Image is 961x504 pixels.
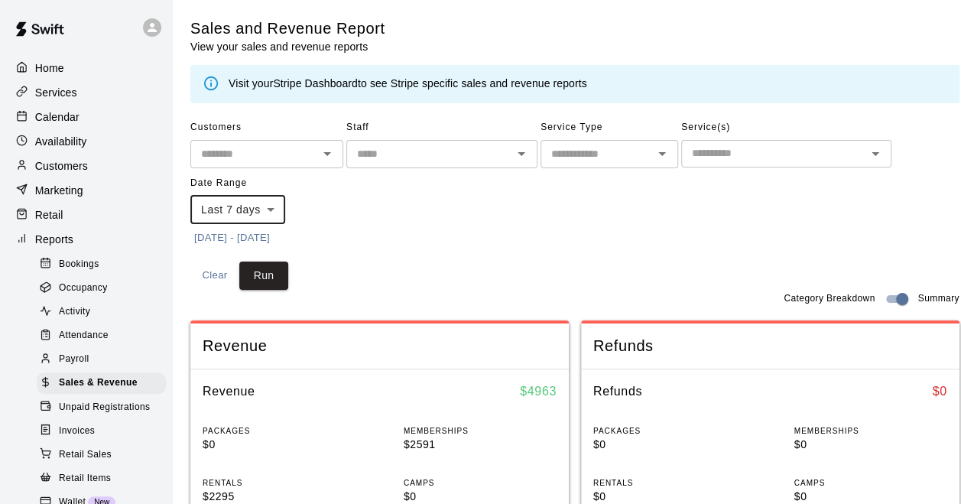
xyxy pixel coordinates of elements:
[59,352,89,367] span: Payroll
[35,183,83,198] p: Marketing
[59,281,108,296] span: Occupancy
[37,276,172,300] a: Occupancy
[59,328,109,343] span: Attendance
[203,477,356,489] p: RENTALS
[12,179,160,202] a: Marketing
[59,257,99,272] span: Bookings
[794,477,947,489] p: CAMPS
[35,134,87,149] p: Availability
[794,425,947,437] p: MEMBERSHIPS
[12,228,160,251] a: Reports
[190,115,343,140] span: Customers
[190,18,385,39] h5: Sales and Revenue Report
[933,382,947,402] h6: $ 0
[593,382,642,402] h6: Refunds
[37,278,166,299] div: Occupancy
[865,143,886,164] button: Open
[541,115,678,140] span: Service Type
[35,207,63,223] p: Retail
[12,130,160,153] a: Availability
[593,336,947,356] span: Refunds
[37,395,172,419] a: Unpaid Registrations
[37,301,166,323] div: Activity
[59,447,112,463] span: Retail Sales
[37,419,172,443] a: Invoices
[37,443,172,467] a: Retail Sales
[203,336,557,356] span: Revenue
[37,468,166,489] div: Retail Items
[35,109,80,125] p: Calendar
[203,425,356,437] p: PACKAGES
[346,115,537,140] span: Staff
[203,437,356,453] p: $0
[784,291,875,307] span: Category Breakdown
[794,437,947,453] p: $0
[190,196,285,224] div: Last 7 days
[35,85,77,100] p: Services
[190,262,239,290] button: Clear
[12,203,160,226] a: Retail
[12,154,160,177] a: Customers
[273,77,358,89] a: Stripe Dashboard
[317,143,338,164] button: Open
[37,349,166,370] div: Payroll
[511,143,532,164] button: Open
[520,382,557,402] h6: $ 4963
[59,400,150,415] span: Unpaid Registrations
[37,252,172,276] a: Bookings
[37,348,172,372] a: Payroll
[37,421,166,442] div: Invoices
[35,232,73,247] p: Reports
[593,437,746,453] p: $0
[37,467,172,490] a: Retail Items
[37,397,166,418] div: Unpaid Registrations
[37,324,172,348] a: Attendance
[35,158,88,174] p: Customers
[59,471,111,486] span: Retail Items
[593,477,746,489] p: RENTALS
[190,39,385,54] p: View your sales and revenue reports
[37,325,166,346] div: Attendance
[37,444,166,466] div: Retail Sales
[35,60,64,76] p: Home
[593,425,746,437] p: PACKAGES
[404,437,557,453] p: $2591
[190,226,274,250] button: [DATE] - [DATE]
[203,382,255,402] h6: Revenue
[59,424,95,439] span: Invoices
[37,372,166,394] div: Sales & Revenue
[404,425,557,437] p: MEMBERSHIPS
[651,143,673,164] button: Open
[404,477,557,489] p: CAMPS
[681,115,891,140] span: Service(s)
[239,262,288,290] button: Run
[37,301,172,324] a: Activity
[12,106,160,128] a: Calendar
[37,254,166,275] div: Bookings
[12,57,160,80] a: Home
[59,304,90,320] span: Activity
[59,376,138,391] span: Sales & Revenue
[229,76,587,93] div: Visit your to see Stripe specific sales and revenue reports
[917,291,959,307] span: Summary
[12,81,160,104] a: Services
[37,372,172,395] a: Sales & Revenue
[190,171,324,196] span: Date Range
